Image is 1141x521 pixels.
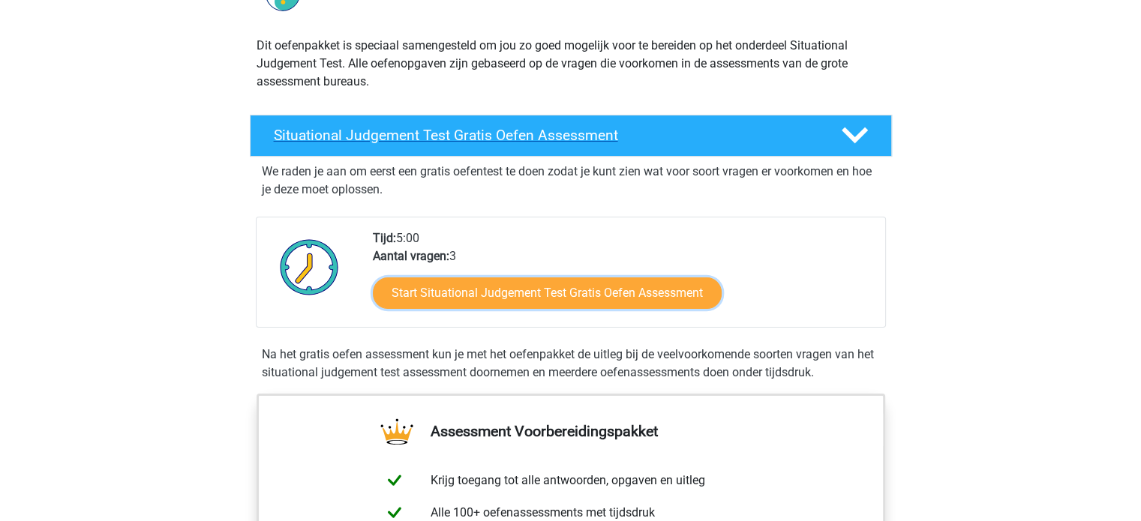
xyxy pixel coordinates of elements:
a: Situational Judgement Test Gratis Oefen Assessment [244,115,898,157]
p: Dit oefenpakket is speciaal samengesteld om jou zo goed mogelijk voor te bereiden op het onderdee... [257,37,885,91]
b: Tijd: [373,231,396,245]
h4: Situational Judgement Test Gratis Oefen Assessment [274,127,817,144]
div: Na het gratis oefen assessment kun je met het oefenpakket de uitleg bij de veelvoorkomende soorte... [256,346,886,382]
img: Klok [272,229,347,304]
div: 5:00 3 [362,229,884,327]
a: Start Situational Judgement Test Gratis Oefen Assessment [373,277,722,309]
b: Aantal vragen: [373,249,449,263]
p: We raden je aan om eerst een gratis oefentest te doen zodat je kunt zien wat voor soort vragen er... [262,163,880,199]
